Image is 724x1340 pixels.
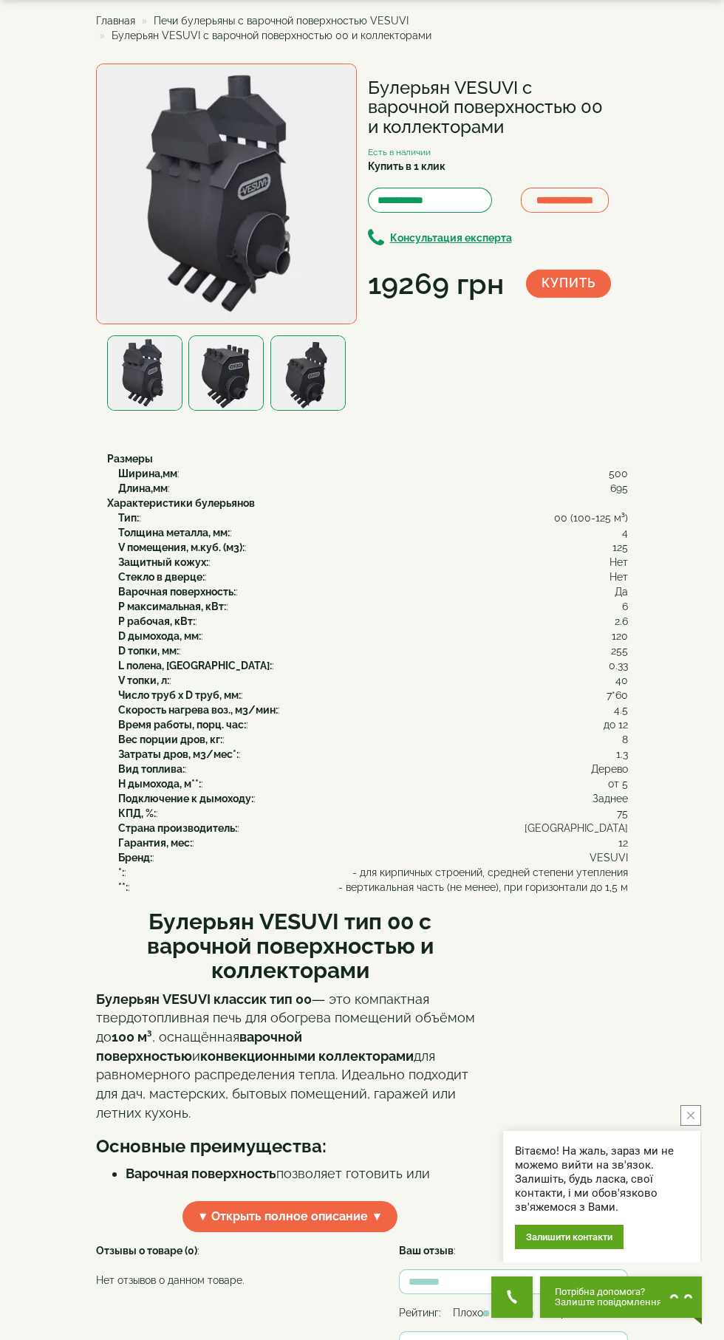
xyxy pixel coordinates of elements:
b: Защитный кожух: [118,556,208,568]
strong: Варочная поверхность [126,1166,276,1181]
span: VESUVI [590,850,628,865]
span: 75 [617,806,628,821]
div: : [118,555,628,570]
b: Характеристики булерьянов [107,497,255,509]
h1: Булерьян VESUVI с варочной поверхностью 00 и коллекторами [368,78,618,137]
p: — это компактная твердотопливная печь для обогрева помещений объёмом до , оснащённая и для равном... [96,990,484,1123]
span: Залиште повідомлення [555,1297,662,1307]
strong: конвекционными коллекторами [200,1048,414,1064]
span: 255 [611,643,628,658]
div: : [118,703,628,717]
span: Дерево [591,762,628,776]
span: от 5 [608,776,628,791]
b: Основные преимущества: [96,1135,327,1157]
b: V помещения, м.куб. (м3): [118,541,245,553]
span: 2.6 [615,614,628,629]
b: Время работы, порц. час: [118,719,246,731]
p: Нет отзывов о данном товаре. [96,1273,362,1288]
b: Бренд: [118,852,152,864]
div: Рейтинг: Плохо Хорошо [399,1305,628,1320]
b: Толщина металла, мм: [118,527,230,539]
span: 8 [622,732,628,747]
b: D дымохода, мм: [118,630,201,642]
b: Размеры [107,453,153,465]
b: Булерьян VESUVI тип 00 с варочной поверхностью и коллекторами [147,909,434,983]
div: : [118,880,628,895]
b: Тип: [118,512,139,524]
b: Подключение к дымоходу: [118,793,253,804]
div: 19269 грн [368,263,504,304]
b: H дымохода, м**: [118,778,201,790]
div: : [118,762,628,776]
div: : [118,525,628,540]
div: Вітаємо! На жаль, зараз ми не можемо вийти на зв'язок. Залишіть, будь ласка, свої контакти, і ми ... [515,1144,689,1214]
b: D топки, мм: [118,645,179,657]
b: P максимальная, кВт: [118,601,226,612]
b: КПД, %: [118,807,156,819]
div: : [118,732,628,747]
b: Варочная поверхность: [118,586,236,598]
strong: Отзывы о товаре (0) [96,1245,197,1257]
b: Гарантия, мес: [118,837,192,849]
span: 120 [612,629,628,643]
b: Вес порции дров, кг: [118,734,222,745]
div: : [118,821,628,835]
a: Печи булерьяны с варочной поверхностью VESUVI [154,15,409,27]
button: close button [680,1105,701,1126]
div: : [118,629,628,643]
span: до 12 [604,717,628,732]
button: Get Call button [491,1276,533,1318]
strong: Булерьян VESUVI классик тип 00 [96,991,312,1007]
span: Потрібна допомога? [555,1287,662,1297]
div: : [118,510,628,525]
span: 6 [622,599,628,614]
div: : [96,1243,362,1295]
span: - для кирпичных строений, средней степени утепления [352,865,628,880]
div: Залишити контакти [515,1225,624,1249]
div: : [118,688,628,703]
div: : [118,658,628,673]
b: Стекло в дверце: [118,571,205,583]
strong: варочной поверхностью [96,1029,302,1064]
div: : [118,570,628,584]
b: V топки, л: [118,674,169,686]
span: 1.3 [616,747,628,762]
img: Булерьян VESUVI с варочной поверхностью 00 и коллекторами [270,335,346,411]
div: : [118,776,628,791]
small: Есть в наличии [368,147,431,157]
span: 695 [610,481,628,496]
div: : [118,850,628,865]
b: Консультация експерта [390,232,512,244]
b: L полена, [GEOGRAPHIC_DATA]: [118,660,272,671]
div: : [118,865,628,880]
b: Ширина,мм [118,468,177,479]
strong: 100 м³ [112,1029,152,1045]
div: : [118,835,628,850]
div: : [118,584,628,599]
span: 4.5 [614,703,628,717]
span: ▼ Открыть полное описание ▼ [182,1201,398,1233]
span: 500 [609,466,628,481]
span: Нет [609,555,628,570]
b: P рабочая, кВт: [118,615,195,627]
span: Нет [609,570,628,584]
img: Булерьян VESUVI с варочной поверхностью 00 и коллекторами [188,335,264,411]
b: Затраты дров, м3/мес*: [118,748,239,760]
span: - вертикальная часть (не менее), при горизонтали до 1,5 м [338,880,628,895]
b: Скорость нагрева воз., м3/мин: [118,704,278,716]
div: : [118,481,628,496]
button: Chat button [540,1276,702,1318]
a: Главная [96,15,135,27]
div: : [118,717,628,732]
span: 40 [615,673,628,688]
span: 0.33 [609,658,628,673]
span: 12 [618,835,628,850]
div: : [118,540,628,555]
label: Купить в 1 клик [368,159,445,174]
img: Булерьян VESUVI с варочной поверхностью 00 и коллекторами [96,64,357,324]
li: позволяет готовить или подогревать еду, не тратя дополнительную энергию. [126,1164,484,1202]
div: : [118,599,628,614]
